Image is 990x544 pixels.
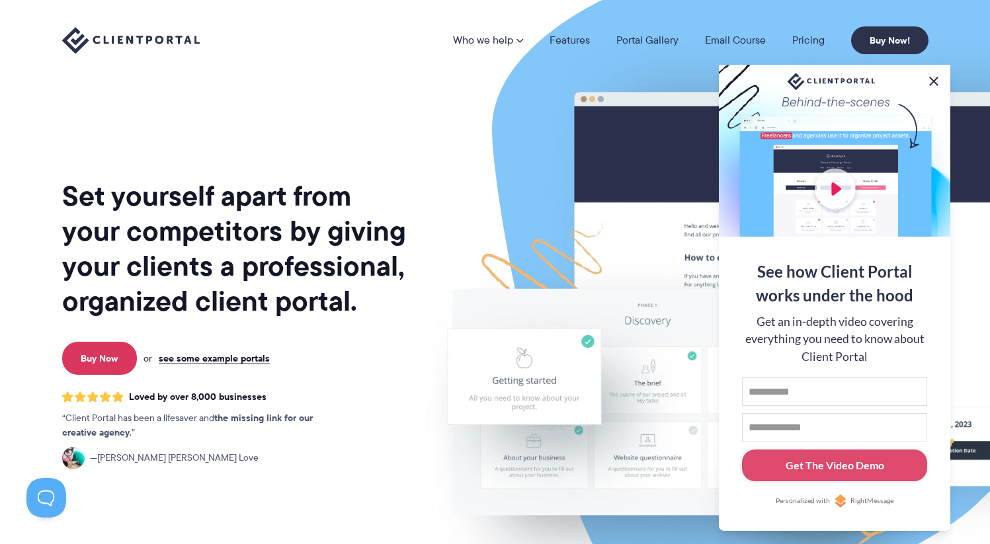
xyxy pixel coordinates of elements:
[26,478,66,518] iframe: Toggle Customer Support
[144,352,152,364] span: or
[616,35,679,46] a: Portal Gallery
[705,35,766,46] a: Email Course
[850,496,893,506] span: RightMessage
[742,260,927,307] div: See how Client Portal works under the hood
[62,411,340,440] p: Client Portal has been a lifesaver and .
[792,35,825,46] a: Pricing
[786,457,884,473] div: Get The Video Demo
[834,494,847,508] img: Personalized with RightMessage
[90,451,259,465] span: [PERSON_NAME] [PERSON_NAME] Love
[550,35,590,46] a: Features
[742,494,927,508] a: Personalized withRightMessage
[453,35,523,46] a: Who we help
[129,391,267,403] span: Loved by over 8,000 businesses
[742,313,927,366] div: Get an in-depth video covering everything you need to know about Client Portal
[62,178,409,319] h1: Set yourself apart from your competitors by giving your clients a professional, organized client ...
[62,410,313,440] strong: the missing link for our creative agency
[742,449,927,482] button: Get The Video Demo
[62,342,137,375] a: Buy Now
[159,352,270,364] a: see some example portals
[851,26,928,54] a: Buy Now!
[776,496,830,506] span: Personalized with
